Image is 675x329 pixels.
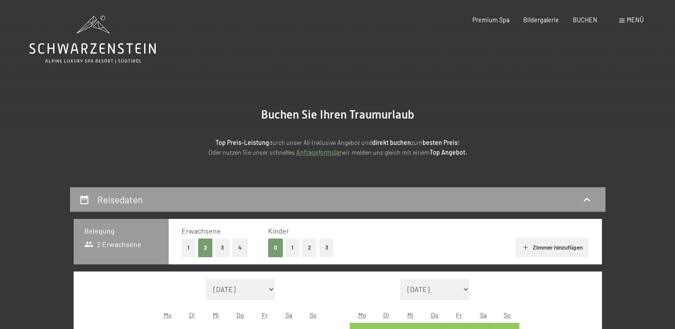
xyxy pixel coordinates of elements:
span: Kinder [268,226,289,235]
button: 1 [286,239,299,257]
button: 1 [182,239,195,257]
a: BUCHEN [573,16,597,24]
abbr: Freitag [261,311,267,319]
abbr: Montag [164,311,172,319]
abbr: Dienstag [189,311,195,319]
strong: besten Preis [422,139,458,146]
span: Menü [627,16,644,24]
button: Zimmer hinzufügen [516,238,588,257]
h3: Belegung [84,226,158,236]
strong: Top Angebot. [430,148,467,156]
a: Premium Spa [472,16,509,24]
abbr: Samstag [480,311,486,319]
a: Bildergalerie [523,16,559,24]
strong: direkt buchen [372,139,411,146]
abbr: Donnerstag [236,311,244,319]
abbr: Donnerstag [431,311,439,319]
abbr: Montag [358,311,366,319]
span: 2 Erwachsene [84,239,142,249]
button: 3 [215,239,230,257]
span: Buchen Sie Ihren Traumurlaub [261,108,414,121]
abbr: Freitag [456,311,462,319]
abbr: Sonntag [310,311,317,319]
abbr: Mittwoch [407,311,414,319]
button: 2 [198,239,213,257]
abbr: Dienstag [383,311,389,319]
strong: Top Preis-Leistung [215,139,269,146]
abbr: Sonntag [504,311,511,319]
abbr: Samstag [286,311,292,319]
button: 2 [302,239,317,257]
a: Anfrageformular [296,148,342,156]
abbr: Mittwoch [213,311,219,319]
button: 3 [319,239,334,257]
button: 4 [232,239,248,257]
p: durch unser All-inklusive Angebot und zum ! Oder nutzen Sie unser schnelles wir melden uns gleich... [141,138,534,158]
button: 0 [268,239,283,257]
span: Erwachsene [182,226,221,235]
h2: Reisedaten [97,194,143,205]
